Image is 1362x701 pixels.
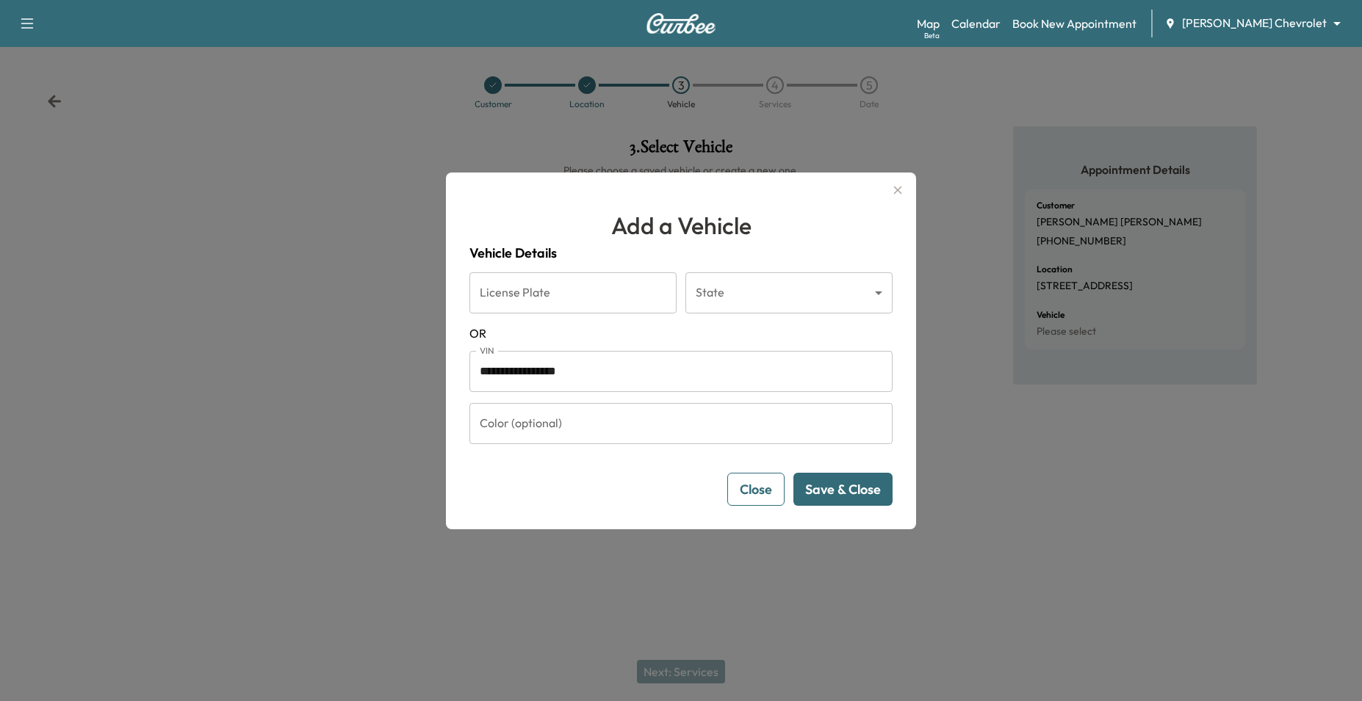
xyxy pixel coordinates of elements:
[469,243,893,264] h4: Vehicle Details
[727,473,785,506] button: Close
[469,208,893,243] h1: Add a Vehicle
[480,344,494,357] label: VIN
[924,30,940,41] div: Beta
[951,15,1001,32] a: Calendar
[1182,15,1327,32] span: [PERSON_NAME] Chevrolet
[1012,15,1136,32] a: Book New Appointment
[646,13,716,34] img: Curbee Logo
[793,473,893,506] button: Save & Close
[469,324,893,342] span: OR
[917,15,940,32] a: MapBeta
